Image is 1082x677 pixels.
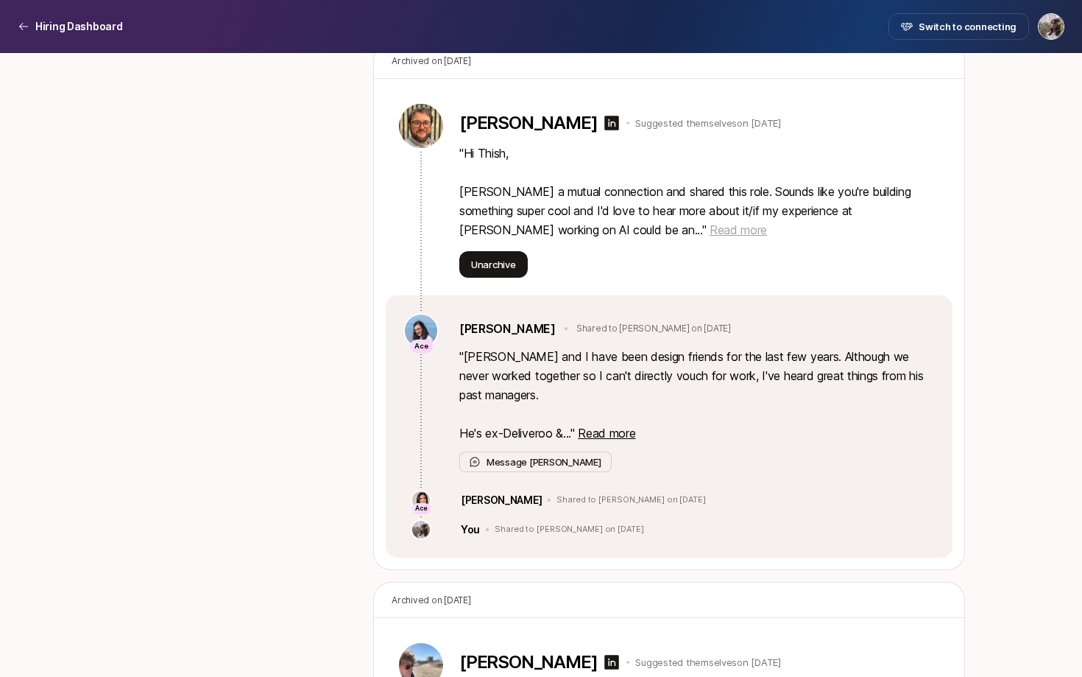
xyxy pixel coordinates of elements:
p: You [461,521,480,539]
img: f0aa142c_340f_4f3f_bcd3_507fd3868b43.jpg [399,104,443,148]
p: Shared to [PERSON_NAME] on [DATE] [576,322,731,335]
img: 3f97a976_3792_4baf_b6b0_557933e89327.jpg [412,521,430,539]
p: Archived on [DATE] [392,594,471,607]
p: [PERSON_NAME] [459,113,597,133]
p: Shared to [PERSON_NAME] on [DATE] [556,495,705,505]
p: " Hi Thish, [PERSON_NAME] a mutual connection and shared this role. Sounds like you're building s... [459,144,941,239]
button: Switch to connecting [888,13,1029,40]
button: Thish Nadesan [1038,13,1064,40]
p: Ace [415,504,428,513]
span: Read more [710,222,767,237]
img: 71d7b91d_d7cb_43b4_a7ea_a9b2f2cc6e03.jpg [412,491,430,509]
img: Thish Nadesan [1039,14,1064,39]
p: Hiring Dashboard [35,18,123,35]
p: [PERSON_NAME] [461,491,542,509]
button: Message [PERSON_NAME] [459,452,612,472]
img: 3b21b1e9_db0a_4655_a67f_ab9b1489a185.jpg [405,315,437,347]
a: [PERSON_NAME] [459,319,556,338]
p: Archived on [DATE] [392,55,471,68]
p: Shared to [PERSON_NAME] on [DATE] [495,525,643,535]
span: Read more [578,426,635,441]
p: Ace [414,340,428,353]
span: Switch to connecting [919,19,1016,34]
p: [PERSON_NAME] [459,652,597,673]
p: " [PERSON_NAME] and I have been design friends for the last few years. Although we never worked t... [459,347,935,443]
p: Suggested themselves on [DATE] [635,116,780,130]
button: Unarchive [459,251,528,278]
p: Suggested themselves on [DATE] [635,655,780,670]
